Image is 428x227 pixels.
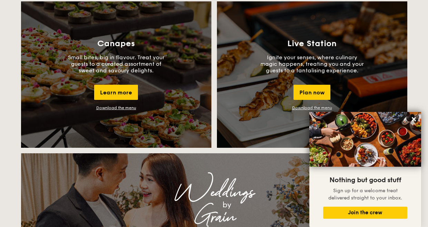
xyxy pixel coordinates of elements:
[329,176,401,184] span: Nothing but good stuff
[107,199,347,211] div: by
[309,112,421,167] img: DSC07876-Edit02-Large.jpeg
[293,85,330,100] div: Plan now
[323,207,407,219] button: Join the crew
[82,186,347,199] div: Weddings
[260,54,364,74] p: Ignite your senses, where culinary magic happens, treating you and your guests to a tantalising e...
[97,39,135,49] h3: Canapes
[292,105,332,110] a: Download the menu
[94,85,138,100] div: Learn more
[408,114,419,125] button: Close
[82,211,347,224] div: Grain
[96,105,136,110] a: Download the menu
[328,188,402,201] span: Sign up for a welcome treat delivered straight to your inbox.
[64,54,168,74] p: Small bites, big in flavour. Treat your guests to a curated assortment of sweet and savoury delig...
[287,39,337,49] h3: Live Station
